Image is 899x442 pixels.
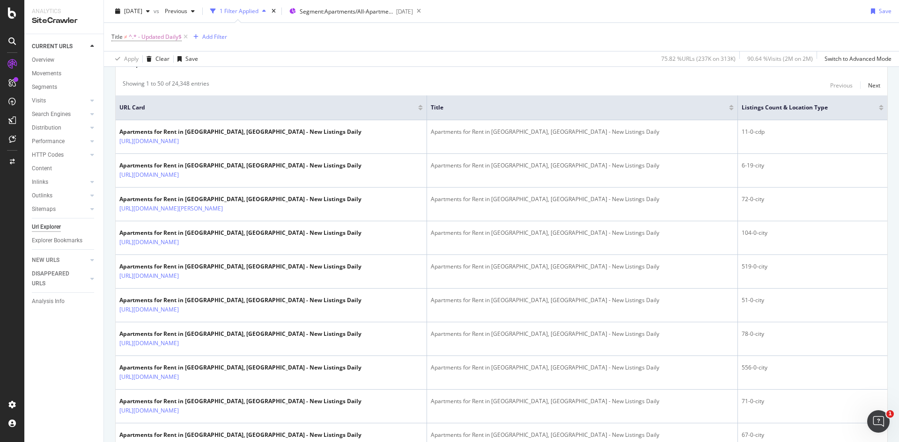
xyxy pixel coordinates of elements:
[111,33,123,41] span: Title
[220,7,258,15] div: 1 Filter Applied
[32,191,52,201] div: Outlinks
[32,150,88,160] a: HTTP Codes
[742,363,884,372] div: 556-0-city
[742,262,884,271] div: 519-0-city
[124,7,142,15] span: 2025 Aug. 20th
[825,55,892,63] div: Switch to Advanced Mode
[123,80,209,91] div: Showing 1 to 50 of 24,348 entries
[32,55,97,65] a: Overview
[119,296,361,304] div: Apartments for Rent in [GEOGRAPHIC_DATA], [GEOGRAPHIC_DATA] - New Listings Daily
[32,96,88,106] a: Visits
[119,238,179,247] a: [URL][DOMAIN_NAME]
[32,236,97,246] a: Explorer Bookmarks
[119,262,361,271] div: Apartments for Rent in [GEOGRAPHIC_DATA], [GEOGRAPHIC_DATA] - New Listings Daily
[154,7,161,15] span: vs
[206,4,270,19] button: 1 Filter Applied
[868,80,880,91] button: Next
[431,431,734,439] div: Apartments for Rent in [GEOGRAPHIC_DATA], [GEOGRAPHIC_DATA] - New Listings Daily
[119,161,361,170] div: Apartments for Rent in [GEOGRAPHIC_DATA], [GEOGRAPHIC_DATA] - New Listings Daily
[119,229,361,237] div: Apartments for Rent in [GEOGRAPHIC_DATA], [GEOGRAPHIC_DATA] - New Listings Daily
[431,103,715,112] span: Title
[161,7,187,15] span: Previous
[161,4,199,19] button: Previous
[431,330,734,338] div: Apartments for Rent in [GEOGRAPHIC_DATA], [GEOGRAPHIC_DATA] - New Listings Daily
[431,397,734,406] div: Apartments for Rent in [GEOGRAPHIC_DATA], [GEOGRAPHIC_DATA] - New Listings Daily
[742,431,884,439] div: 67-0-city
[32,123,61,133] div: Distribution
[119,204,223,213] a: [URL][DOMAIN_NAME][PERSON_NAME]
[32,42,88,51] a: CURRENT URLS
[286,4,413,19] button: Segment:Apartments/All-Apartments[DATE]
[32,109,71,119] div: Search Engines
[32,7,96,15] div: Analytics
[32,236,82,246] div: Explorer Bookmarks
[119,330,361,338] div: Apartments for Rent in [GEOGRAPHIC_DATA], [GEOGRAPHIC_DATA] - New Listings Daily
[119,372,179,382] a: [URL][DOMAIN_NAME]
[879,7,892,15] div: Save
[32,222,97,232] a: Url Explorer
[119,103,416,112] span: URL Card
[129,30,182,43] span: ^.* - Updated Daily$
[119,363,361,372] div: Apartments for Rent in [GEOGRAPHIC_DATA], [GEOGRAPHIC_DATA] - New Listings Daily
[32,297,65,306] div: Analysis Info
[32,55,54,65] div: Overview
[119,397,361,406] div: Apartments for Rent in [GEOGRAPHIC_DATA], [GEOGRAPHIC_DATA] - New Listings Daily
[185,55,198,63] div: Save
[431,262,734,271] div: Apartments for Rent in [GEOGRAPHIC_DATA], [GEOGRAPHIC_DATA] - New Listings Daily
[32,191,88,201] a: Outlinks
[742,128,884,136] div: 11-0-cdp
[32,69,61,79] div: Movements
[32,269,88,289] a: DISAPPEARED URLS
[742,161,884,170] div: 6-19-city
[431,195,734,203] div: Apartments for Rent in [GEOGRAPHIC_DATA], [GEOGRAPHIC_DATA] - New Listings Daily
[32,204,88,214] a: Sitemaps
[119,170,179,180] a: [URL][DOMAIN_NAME]
[32,204,56,214] div: Sitemaps
[32,150,64,160] div: HTTP Codes
[32,82,57,92] div: Segments
[119,128,361,136] div: Apartments for Rent in [GEOGRAPHIC_DATA], [GEOGRAPHIC_DATA] - New Listings Daily
[32,69,97,79] a: Movements
[431,128,734,136] div: Apartments for Rent in [GEOGRAPHIC_DATA], [GEOGRAPHIC_DATA] - New Listings Daily
[32,137,65,146] div: Performance
[742,296,884,304] div: 51-0-city
[119,431,361,439] div: Apartments for Rent in [GEOGRAPHIC_DATA], [GEOGRAPHIC_DATA] - New Listings Daily
[32,177,48,187] div: Inlinks
[830,81,853,89] div: Previous
[821,51,892,66] button: Switch to Advanced Mode
[111,51,139,66] button: Apply
[742,330,884,338] div: 78-0-city
[32,109,88,119] a: Search Engines
[32,222,61,232] div: Url Explorer
[119,406,179,415] a: [URL][DOMAIN_NAME]
[431,161,734,170] div: Apartments for Rent in [GEOGRAPHIC_DATA], [GEOGRAPHIC_DATA] - New Listings Daily
[32,255,59,265] div: NEW URLS
[174,51,198,66] button: Save
[32,42,73,51] div: CURRENT URLS
[32,255,88,265] a: NEW URLS
[32,123,88,133] a: Distribution
[868,81,880,89] div: Next
[431,296,734,304] div: Apartments for Rent in [GEOGRAPHIC_DATA], [GEOGRAPHIC_DATA] - New Listings Daily
[742,229,884,237] div: 104-0-city
[32,96,46,106] div: Visits
[32,82,97,92] a: Segments
[124,55,139,63] div: Apply
[661,55,736,63] div: 75.82 % URLs ( 237K on 313K )
[124,33,127,41] span: ≠
[742,195,884,203] div: 72-0-city
[431,229,734,237] div: Apartments for Rent in [GEOGRAPHIC_DATA], [GEOGRAPHIC_DATA] - New Listings Daily
[32,164,52,174] div: Content
[867,410,890,433] iframe: Intercom live chat
[747,55,813,63] div: 90.64 % Visits ( 2M on 2M )
[155,55,169,63] div: Clear
[32,297,97,306] a: Analysis Info
[300,7,393,15] span: Segment: Apartments/All-Apartments
[431,363,734,372] div: Apartments for Rent in [GEOGRAPHIC_DATA], [GEOGRAPHIC_DATA] - New Listings Daily
[32,164,97,174] a: Content
[830,80,853,91] button: Previous
[32,15,96,26] div: SiteCrawler
[867,4,892,19] button: Save
[270,7,278,16] div: times
[742,397,884,406] div: 71-0-city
